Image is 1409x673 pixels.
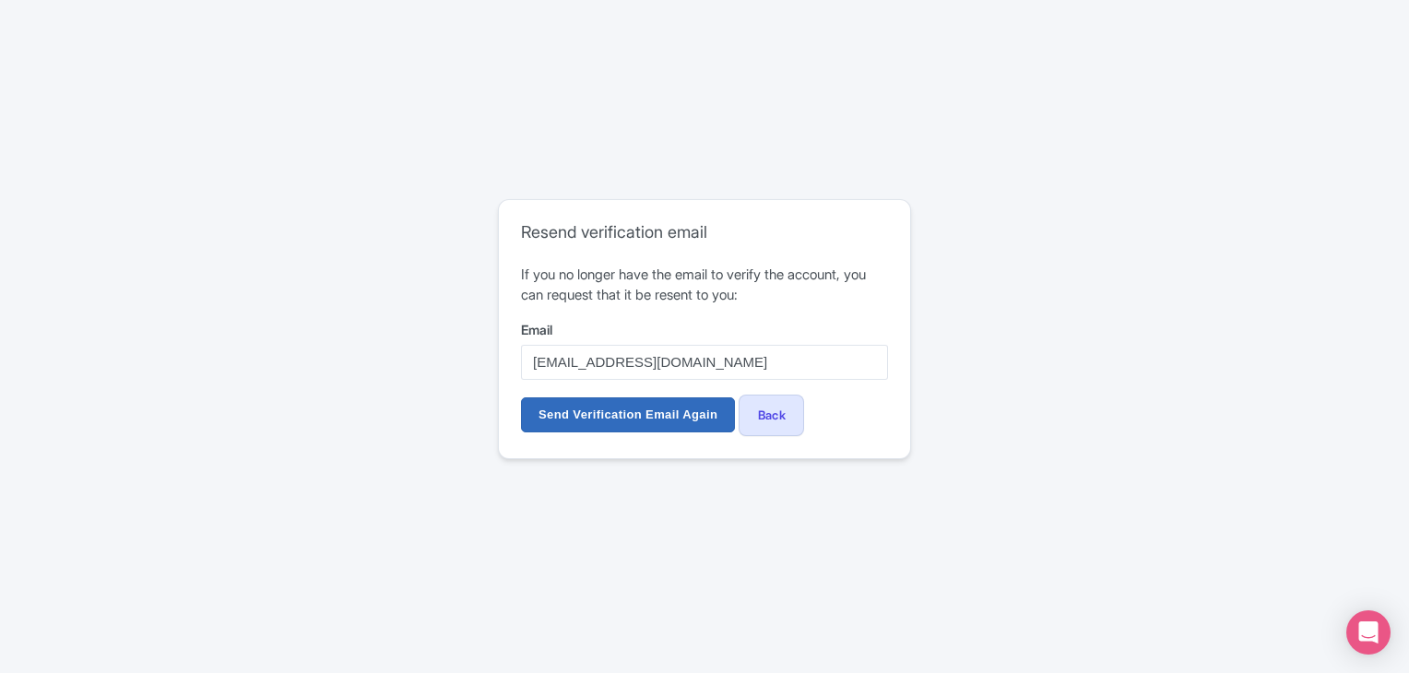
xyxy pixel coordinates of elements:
[521,265,888,306] p: If you no longer have the email to verify the account, you can request that it be resent to you:
[521,345,888,380] input: username@example.com
[521,320,888,339] label: Email
[1346,610,1391,655] div: Open Intercom Messenger
[521,222,888,242] h2: Resend verification email
[521,397,735,432] input: Send Verification Email Again
[739,395,804,436] a: Back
